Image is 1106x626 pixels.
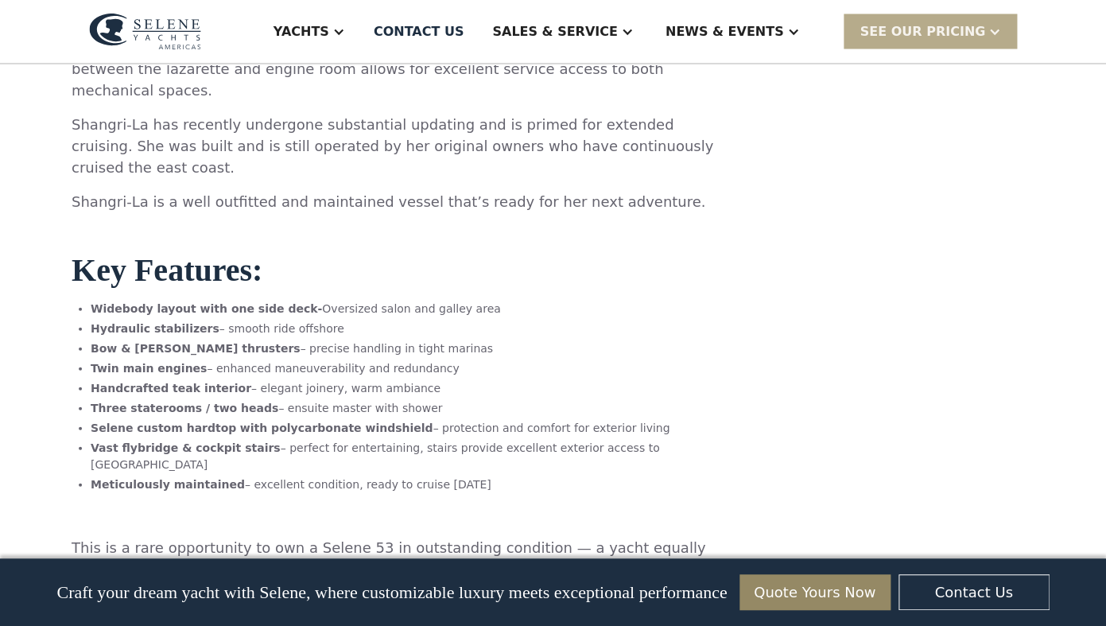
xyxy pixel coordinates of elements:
[72,252,262,288] strong: Key Features:
[898,574,1050,610] a: Contact Us
[91,340,719,357] li: – precise handling in tight marinas
[91,478,245,491] strong: Meticulously maintained
[91,440,719,473] li: – perfect for entertaining, stairs provide excellent exterior access to [GEOGRAPHIC_DATA]
[860,22,985,41] div: SEE Our Pricing
[91,321,719,337] li: – smooth ride offshore
[91,400,719,417] li: – ensuite master with shower
[91,322,219,335] strong: Hydraulic stabilizers
[91,402,278,414] strong: Three staterooms / two heads
[4,354,211,410] span: Unsubscribe any time by clicking the link at the bottom of any message
[91,301,719,317] li: Oversized salon and galley area
[4,354,181,382] strong: I want to subscribe to your Newsletter.
[240,422,433,434] strong: with polycarbonate windshield
[274,22,329,41] div: Yachts
[89,14,201,50] img: logo
[72,515,719,580] p: This is a rare opportunity to own a Selene 53 in outstanding condition — a yacht equally suited f...
[91,380,719,397] li: – elegant joinery, warm ambiance
[91,362,207,375] strong: Twin main engines
[91,420,719,437] li: – protection and comfort for exterior living
[4,354,15,365] input: I want to subscribe to your Newsletter.Unsubscribe any time by clicking the link at the bottom of...
[91,422,236,434] strong: Selene custom hardtop
[844,14,1017,49] div: SEE Our Pricing
[91,342,301,355] strong: Bow & [PERSON_NAME] thrusters
[56,582,727,603] p: Craft your dream yacht with Selene, where customizable luxury meets exceptional performance
[72,191,719,234] p: Shangri-La is a well outfitted and maintained vessel that’s ready for her next adventure. ‍
[374,22,464,41] div: Contact US
[91,360,719,377] li: – enhanced maneuverability and redundancy
[91,476,719,493] li: – excellent condition, ready to cruise [DATE]
[91,382,251,395] strong: Handcrafted teak interior
[666,22,784,41] div: News & EVENTS
[91,302,322,315] strong: Widebody layout with one side deck-
[91,441,281,454] strong: Vast flybridge & cockpit stairs
[739,574,891,610] a: Quote Yours Now
[492,22,617,41] div: Sales & Service
[72,114,719,178] p: Shangri-La has recently undergone substantial updating and is primed for extended cruising. She w...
